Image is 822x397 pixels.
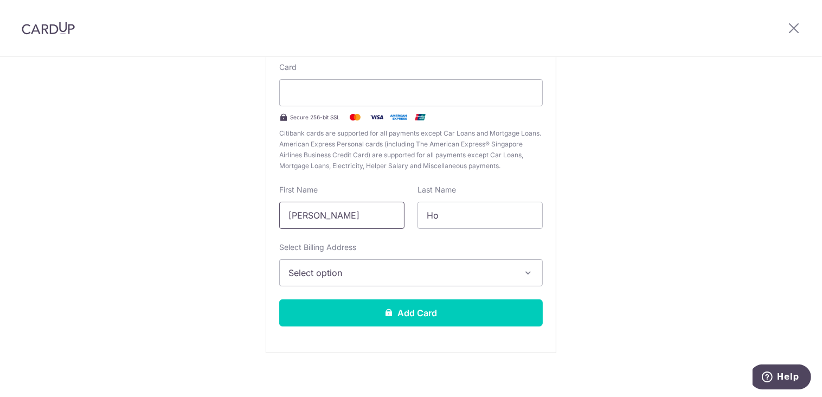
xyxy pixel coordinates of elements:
label: Card [279,62,297,73]
span: Secure 256-bit SSL [290,113,340,121]
button: Add Card [279,299,543,326]
img: CardUp [22,22,75,35]
img: Visa [366,111,388,124]
img: .alt.amex [388,111,409,124]
img: Mastercard [344,111,366,124]
label: Last Name [418,184,456,195]
input: Cardholder Last Name [418,202,543,229]
label: Select Billing Address [279,242,356,253]
label: First Name [279,184,318,195]
input: Cardholder First Name [279,202,404,229]
iframe: Opens a widget where you can find more information [753,364,811,392]
iframe: Secure card payment input frame [288,86,534,99]
span: Select option [288,266,514,279]
button: Select option [279,259,543,286]
img: .alt.unionpay [409,111,431,124]
span: Citibank cards are supported for all payments except Car Loans and Mortgage Loans. American Expre... [279,128,543,171]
